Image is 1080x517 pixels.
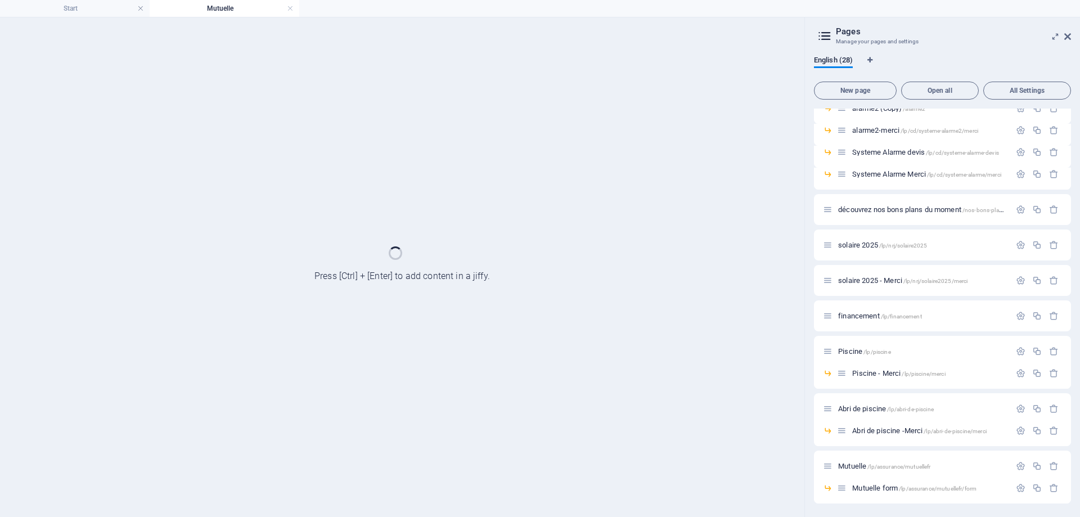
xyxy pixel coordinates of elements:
span: Click to open page [838,312,922,320]
div: Settings [1016,169,1025,179]
div: Settings [1016,426,1025,435]
span: Systeme Alarme devis [852,148,999,156]
div: solaire 2025/lp/nrj/solaire2025 [835,241,1010,249]
span: /lp/piscine/merci [902,371,945,377]
h2: Pages [836,26,1071,37]
div: Duplicate [1032,311,1042,321]
span: /lp/cd/systeme-alarme2/merci [901,128,978,134]
div: Duplicate [1032,104,1042,113]
div: Remove [1049,483,1059,493]
span: Open all [906,87,974,94]
span: /lp/nrj/solaire2025/merci [903,278,967,284]
div: Duplicate [1032,240,1042,250]
div: Settings [1016,483,1025,493]
div: Mutuelle/lp/assurance/mutuellefr [835,462,1010,470]
div: Systeme Alarme devis/lp/cd/systeme-alarme-devis [849,149,1010,156]
div: Piscine - Merci/lp/piscine/merci [849,370,1010,377]
span: Click to open page [838,347,891,356]
span: /lp/abri-de-piscine/merci [924,428,986,434]
div: Remove [1049,104,1059,113]
span: /lp/abri-de-piscine [887,406,934,412]
div: Duplicate [1032,426,1042,435]
div: Settings [1016,276,1025,285]
div: Remove [1049,404,1059,413]
span: Click to open page [838,462,930,470]
h4: Mutuelle [150,2,299,15]
span: alarme2 (Copy) [852,104,925,113]
div: Remove [1049,347,1059,356]
div: Remove [1049,426,1059,435]
div: Remove [1049,311,1059,321]
div: Systeme Alarme Merci/lp/cd/systeme-alarme/merci [849,170,1010,178]
div: alarme2 (Copy)/alarme2 [849,105,1010,112]
span: /lp/piscine [863,349,891,355]
div: Remove [1049,205,1059,214]
div: Remove [1049,461,1059,471]
div: Abri de piscine -Merci/lp/abri-de-piscine/merci [849,427,1010,434]
div: Duplicate [1032,169,1042,179]
span: Piscine - Merci [852,369,945,377]
span: solaire 2025 [838,241,927,249]
span: Click to open page [852,170,1001,178]
div: Duplicate [1032,125,1042,135]
button: Open all [901,82,979,100]
div: Duplicate [1032,368,1042,378]
div: Settings [1016,347,1025,356]
div: Duplicate [1032,147,1042,157]
div: Settings [1016,404,1025,413]
div: Settings [1016,240,1025,250]
span: /lp/assurance/mutuellefr/form [899,485,976,492]
div: Remove [1049,147,1059,157]
span: All Settings [988,87,1066,94]
div: Settings [1016,461,1025,471]
div: Abri de piscine/lp/abri-de-piscine [835,405,1010,412]
span: /lp/cd/systeme-alarme/merci [927,172,1001,178]
h3: Manage your pages and settings [836,37,1048,47]
div: Remove [1049,276,1059,285]
button: New page [814,82,897,100]
span: solaire 2025 - Merci [838,276,967,285]
span: Click to open page [852,484,976,492]
div: Settings [1016,368,1025,378]
div: Duplicate [1032,404,1042,413]
div: Duplicate [1032,483,1042,493]
div: Language Tabs [814,56,1071,77]
span: /lp/cd/systeme-alarme-devis [926,150,999,156]
div: Settings [1016,311,1025,321]
div: solaire 2025 - Merci/lp/nrj/solaire2025/merci [835,277,1010,284]
div: Remove [1049,169,1059,179]
span: /nos-bons-plans-du-moment [962,207,1037,213]
span: /lp/financement [881,313,922,320]
span: Abri de piscine -Merci [852,426,987,435]
div: Settings [1016,205,1025,214]
div: Remove [1049,240,1059,250]
div: Duplicate [1032,347,1042,356]
div: Remove [1049,368,1059,378]
span: /lp/nrj/solaire2025 [879,242,928,249]
div: Settings [1016,147,1025,157]
div: découvrez nos bons plans du moment/nos-bons-plans-du-moment [835,206,1010,213]
div: Settings [1016,125,1025,135]
span: /lp/assurance/mutuellefr [867,464,930,470]
span: /alarme2 [903,106,925,112]
span: English (28) [814,53,853,69]
div: Piscine/lp/piscine [835,348,1010,355]
div: financement/lp/financement [835,312,1010,320]
button: All Settings [983,82,1071,100]
span: alarme2-merci [852,126,978,134]
div: Duplicate [1032,461,1042,471]
div: Duplicate [1032,276,1042,285]
div: Remove [1049,125,1059,135]
div: alarme2-merci/lp/cd/systeme-alarme2/merci [849,127,1010,134]
span: Click to open page [838,205,1037,214]
span: New page [819,87,892,94]
div: Duplicate [1032,205,1042,214]
div: Settings [1016,104,1025,113]
div: Mutuelle form/lp/assurance/mutuellefr/form [849,484,1010,492]
span: Click to open page [838,404,934,413]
